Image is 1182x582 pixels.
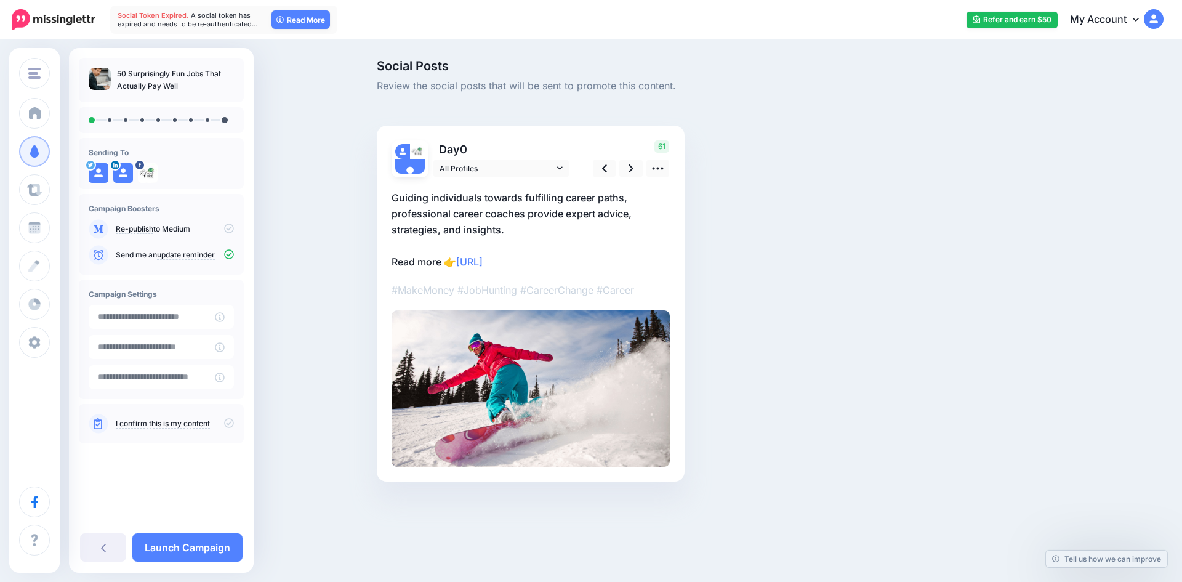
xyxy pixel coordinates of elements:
[392,282,670,298] p: #MakeMoney #JobHunting #CareerChange #Career
[460,143,467,156] span: 0
[89,289,234,299] h4: Campaign Settings
[1058,5,1164,35] a: My Account
[89,204,234,213] h4: Campaign Boosters
[89,163,108,183] img: user_default_image.png
[117,68,234,92] p: 50 Surprisingly Fun Jobs That Actually Pay Well
[116,224,153,234] a: Re-publish
[395,144,410,159] img: user_default_image.png
[1046,551,1167,567] a: Tell us how we can improve
[967,12,1058,28] a: Refer and earn $50
[118,11,189,20] span: Social Token Expired.
[89,148,234,157] h4: Sending To
[116,249,234,261] p: Send me an
[12,9,95,30] img: Missinglettr
[116,419,210,429] a: I confirm this is my content
[433,160,569,177] a: All Profiles
[410,144,425,159] img: 302279413_941954216721528_4677248601821306673_n-bsa153469.jpg
[440,162,554,175] span: All Profiles
[138,163,158,183] img: 302279413_941954216721528_4677248601821306673_n-bsa153469.jpg
[89,68,111,90] img: 2c10c8161346576d62e063ba08aafaa5_thumb.jpg
[395,159,425,188] img: user_default_image.png
[377,78,948,94] span: Review the social posts that will be sent to promote this content.
[116,224,234,235] p: to Medium
[271,10,330,29] a: Read More
[118,11,258,28] span: A social token has expired and needs to be re-authenticated…
[392,190,670,270] p: Guiding individuals towards fulfilling career paths, professional career coaches provide expert a...
[157,250,215,260] a: update reminder
[377,60,948,72] span: Social Posts
[113,163,133,183] img: user_default_image.png
[433,140,571,158] p: Day
[654,140,669,153] span: 61
[392,310,670,467] img: d50e2bea24c653f663acb83708f4f1d4.jpg
[456,256,483,268] a: [URL]
[28,68,41,79] img: menu.png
